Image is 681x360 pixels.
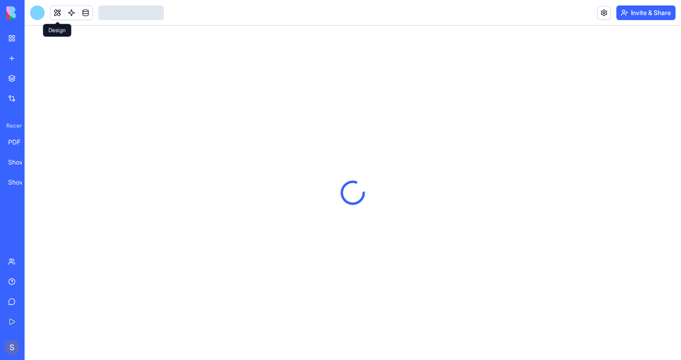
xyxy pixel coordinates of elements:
a: ShowMeTheBunnies [3,153,39,171]
div: Design [43,24,71,37]
a: PDF Viewer [3,133,39,151]
span: Recent [3,122,22,129]
div: ShowMeTheBunnies [8,158,34,167]
div: ShowMeTheBunnies [8,178,34,187]
button: Invite & Share [616,5,676,20]
img: ACg8ocJg4p_dPqjhSL03u1SIVTGQdpy5AIiJU7nt3TQW-L-gyDNKzg=s96-c [5,340,19,355]
a: ShowMeTheBunnies [3,173,39,191]
img: logo [6,6,63,19]
div: PDF Viewer [8,138,34,147]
